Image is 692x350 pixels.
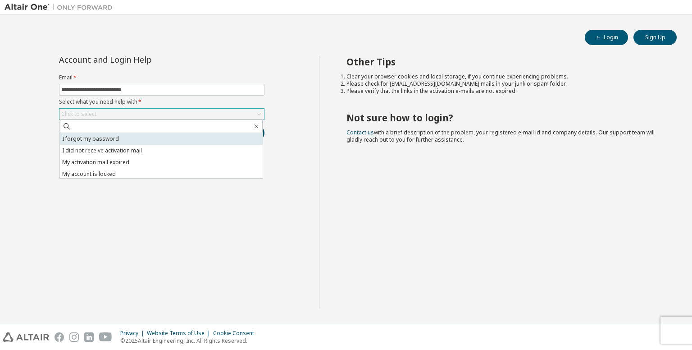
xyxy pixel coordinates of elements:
li: Clear your browser cookies and local storage, if you continue experiencing problems. [346,73,661,80]
button: Login [585,30,628,45]
div: Click to select [61,111,96,118]
button: Sign Up [633,30,677,45]
img: instagram.svg [69,332,79,342]
label: Select what you need help with [59,98,264,106]
li: I forgot my password [60,133,263,145]
img: facebook.svg [55,332,64,342]
p: © 2025 Altair Engineering, Inc. All Rights Reserved. [120,337,259,345]
div: Cookie Consent [213,330,259,337]
div: Website Terms of Use [147,330,213,337]
img: Altair One [5,3,117,12]
a: Contact us [346,129,374,136]
span: with a brief description of the problem, your registered e-mail id and company details. Our suppo... [346,129,655,143]
img: altair_logo.svg [3,332,49,342]
img: linkedin.svg [84,332,94,342]
h2: Other Tips [346,56,661,68]
li: Please verify that the links in the activation e-mails are not expired. [346,87,661,95]
label: Email [59,74,264,81]
img: youtube.svg [99,332,112,342]
li: Please check for [EMAIL_ADDRESS][DOMAIN_NAME] mails in your junk or spam folder. [346,80,661,87]
div: Privacy [120,330,147,337]
h2: Not sure how to login? [346,112,661,124]
div: Account and Login Help [59,56,223,63]
div: Click to select [59,109,264,120]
